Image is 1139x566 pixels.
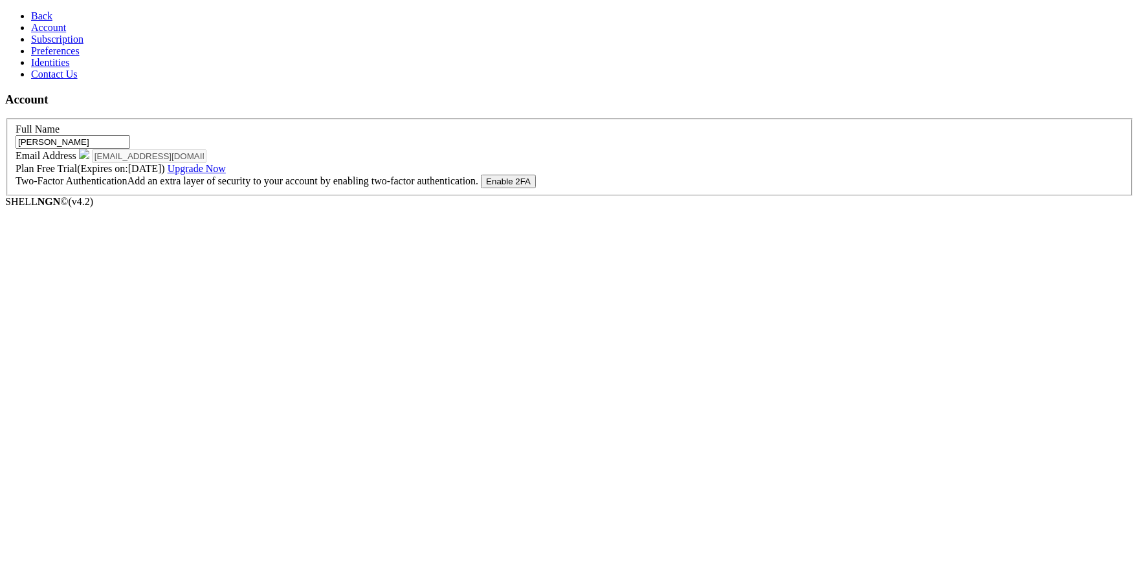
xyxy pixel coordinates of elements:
a: Subscription [31,34,83,45]
span: SHELL © [5,196,93,207]
a: Preferences [31,45,80,56]
input: Full Name [16,135,130,149]
button: Enable 2FA [481,175,536,188]
label: Email Address [16,150,92,161]
label: Two-Factor Authentication [16,175,481,186]
a: Identities [31,57,70,68]
h3: Account [5,93,1134,107]
a: Back [31,10,52,21]
label: Full Name [16,124,60,135]
label: Plan [16,163,226,174]
span: 4.2.0 [69,196,94,207]
span: Add an extra layer of security to your account by enabling two-factor authentication. [127,175,478,186]
a: Upgrade Now [168,163,226,174]
b: NGN [38,196,61,207]
a: Account [31,22,66,33]
img: google-icon.svg [79,149,89,159]
span: Free Trial (Expires on: [DATE] ) [36,163,225,174]
a: Contact Us [31,69,78,80]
